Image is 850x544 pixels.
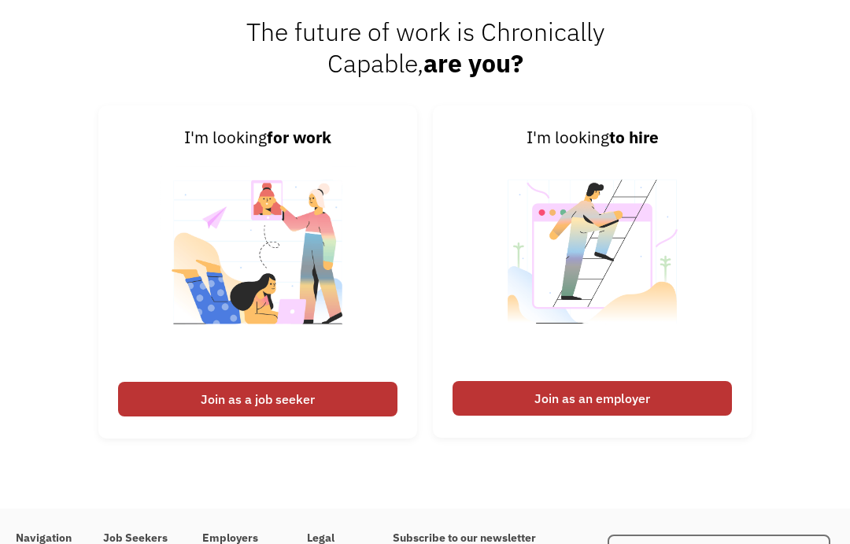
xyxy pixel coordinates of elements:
img: Illustrated image of someone looking to hire [494,150,690,373]
div: Join as a job seeker [118,382,397,416]
strong: are you? [423,46,523,80]
strong: to hire [609,127,659,148]
div: I'm looking [453,125,732,150]
a: I'm lookingto hireJoin as an employer [433,105,752,438]
a: I'm lookingfor workJoin as a job seeker [98,105,417,438]
div: I'm looking [118,125,397,150]
span: The future of work is Chronically Capable, [246,15,604,80]
strong: for work [267,127,331,148]
div: Join as an employer [453,381,732,416]
img: Illustrated image of people looking for work [160,150,356,373]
